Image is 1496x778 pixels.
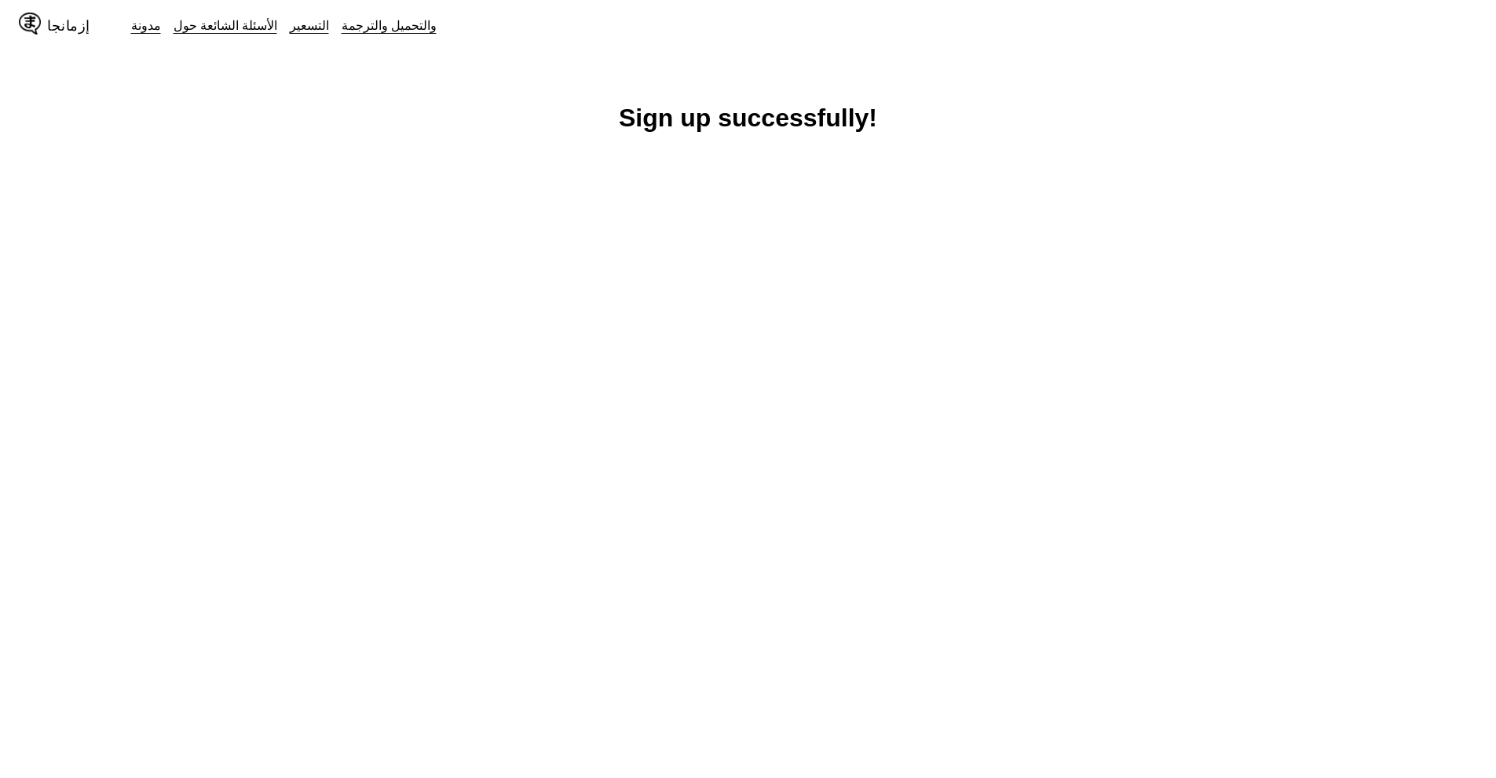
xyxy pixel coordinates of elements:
[19,13,41,35] img: شعار IsManga
[19,13,119,38] a: شعار IsMangaإزمانجا
[342,17,437,33] a: والتحميل والترجمة
[174,17,277,33] a: الأسئلة الشائعة حول
[290,17,329,33] a: التسعير
[619,104,877,133] h1: Sign up successfully!
[131,17,161,33] a: مدونة
[47,18,90,33] font: إزمانجا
